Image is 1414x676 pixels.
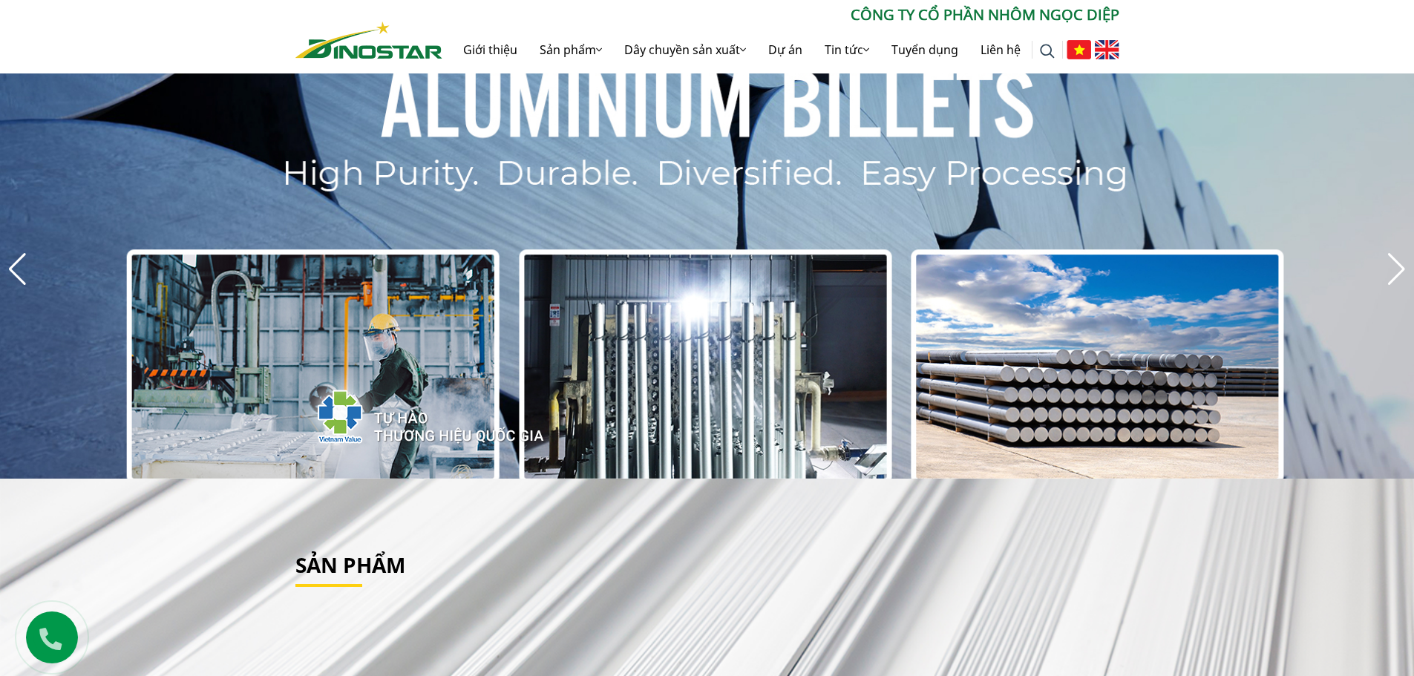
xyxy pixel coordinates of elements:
a: Sản phẩm [528,26,613,73]
a: Dự án [757,26,814,73]
img: Nhôm Dinostar [295,22,442,59]
div: Previous slide [7,253,27,286]
a: Dây chuyền sản xuất [613,26,757,73]
img: English [1095,40,1119,59]
a: Tin tức [814,26,880,73]
div: Next slide [1387,253,1407,286]
a: Nhôm Dinostar [295,19,442,58]
a: Tuyển dụng [880,26,969,73]
a: Liên hệ [969,26,1032,73]
img: search [1040,44,1055,59]
p: CÔNG TY CỔ PHẦN NHÔM NGỌC DIỆP [442,4,1119,26]
img: thqg [273,363,546,464]
a: Sản phẩm [295,551,405,579]
a: Giới thiệu [452,26,528,73]
img: Tiếng Việt [1067,40,1091,59]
